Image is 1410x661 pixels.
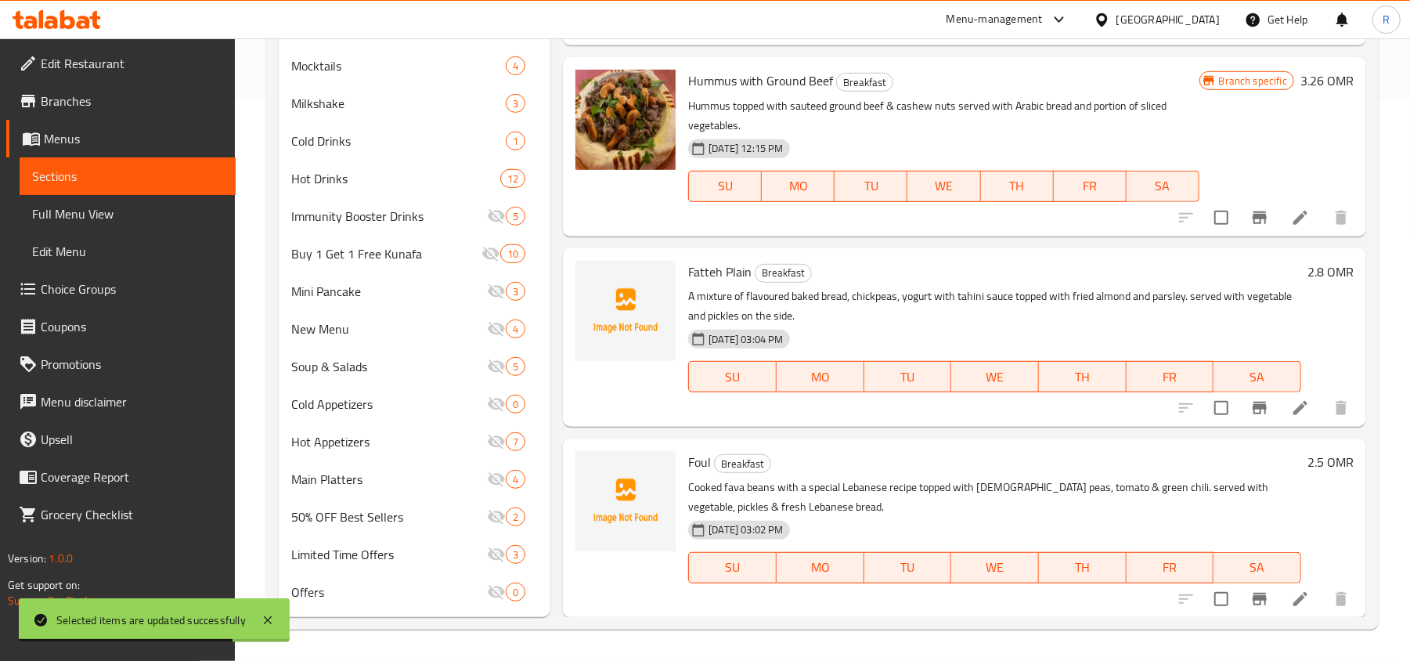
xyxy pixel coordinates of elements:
span: 50% OFF Best Sellers [291,507,487,526]
a: Branches [6,82,236,120]
span: TH [987,175,1048,197]
div: Hot Appetizers7 [279,423,550,461]
span: MO [783,556,858,579]
span: 7 [507,435,525,450]
span: 3 [507,96,525,111]
div: items [506,320,525,338]
div: New Menu4 [279,310,550,348]
button: SU [688,361,777,392]
span: Get support on: [8,575,80,595]
div: items [506,132,525,150]
a: Menu disclaimer [6,383,236,421]
span: Menu disclaimer [41,392,223,411]
div: Milkshake3 [279,85,550,122]
span: 2 [507,510,525,525]
span: TU [871,556,946,579]
button: TU [835,171,907,202]
div: items [506,207,525,226]
span: [DATE] 03:04 PM [702,332,789,347]
a: Edit Menu [20,233,236,270]
div: [GEOGRAPHIC_DATA] [1116,11,1220,28]
span: [DATE] 12:15 PM [702,141,789,156]
button: SU [688,171,762,202]
a: Edit menu item [1291,590,1310,609]
div: Buy 1 Get 1 Free Kunafa [291,244,481,263]
span: SA [1133,175,1193,197]
span: FR [1060,175,1120,197]
button: Branch-specific-item [1241,199,1278,237]
span: SU [695,366,770,388]
div: Offers0 [279,573,550,611]
div: Limited Time Offers3 [279,536,550,573]
svg: Inactive section [487,207,506,226]
div: Mini Pancake3 [279,273,550,310]
a: Coverage Report [6,458,236,496]
div: Soup & Salads5 [279,348,550,385]
span: MO [783,366,858,388]
svg: Inactive section [487,357,506,376]
button: Branch-specific-item [1241,580,1278,618]
svg: Inactive section [487,320,506,338]
span: [DATE] 03:02 PM [702,522,789,537]
span: 4 [507,322,525,337]
h6: 2.8 OMR [1307,261,1354,283]
span: Main Platters [291,470,487,489]
div: Mocktails4 [279,47,550,85]
div: Cold Drinks1 [279,122,550,160]
span: 0 [507,397,525,412]
span: Select to update [1205,583,1238,616]
span: 1.0.0 [49,548,73,569]
button: SU [688,552,777,583]
button: MO [777,361,864,392]
div: items [506,470,525,489]
a: Sections [20,157,236,195]
span: Breakfast [755,264,811,282]
span: 0 [507,585,525,600]
a: Support.OpsPlatform [8,591,107,611]
span: Select to update [1205,392,1238,424]
span: Hot Appetizers [291,432,487,451]
span: Hot Drinks [291,169,500,188]
span: Choice Groups [41,280,223,298]
div: 50% OFF Best Sellers2 [279,498,550,536]
span: Soup & Salads [291,357,487,376]
a: Choice Groups [6,270,236,308]
span: Offers [291,583,487,601]
button: FR [1127,361,1214,392]
svg: Inactive section [487,583,506,601]
svg: Inactive section [487,507,506,526]
a: Edit Restaurant [6,45,236,82]
span: Menus [44,129,223,148]
span: Branches [41,92,223,110]
span: Branch specific [1213,74,1293,88]
span: TU [841,175,901,197]
span: Milkshake [291,94,506,113]
button: TU [864,552,952,583]
p: Cooked fava beans with a special Lebanese recipe topped with [DEMOGRAPHIC_DATA] peas, tomato & gr... [688,478,1301,517]
p: Hummus topped with sauteed ground beef & cashew nuts served with Arabic bread and portion of slic... [688,96,1199,135]
span: Fatteh Plain [688,260,752,284]
span: Mini Pancake [291,282,487,301]
div: Hot Drinks12 [279,160,550,197]
span: TH [1045,366,1120,388]
a: Promotions [6,345,236,383]
span: Promotions [41,355,223,374]
span: Coverage Report [41,468,223,486]
button: WE [951,361,1039,392]
a: Grocery Checklist [6,496,236,533]
div: Breakfast [755,264,812,283]
div: items [506,395,525,414]
div: Immunity Booster Drinks [291,207,487,226]
button: MO [762,171,835,202]
span: 3 [507,547,525,562]
span: 12 [501,172,525,186]
span: Grocery Checklist [41,505,223,524]
span: MO [768,175,828,197]
div: items [500,244,525,263]
span: SU [695,556,770,579]
div: Immunity Booster Drinks5 [279,197,550,235]
svg: Inactive section [487,395,506,414]
div: Mocktails [291,56,506,75]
